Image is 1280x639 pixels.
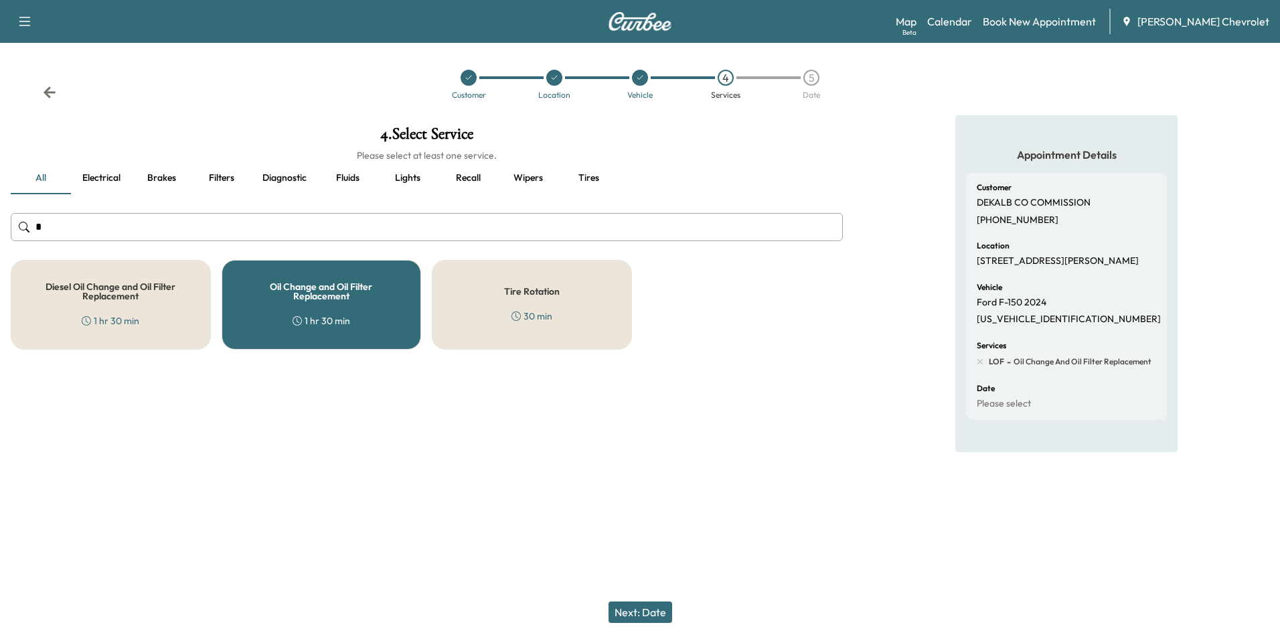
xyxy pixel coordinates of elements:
[191,162,252,194] button: Filters
[438,162,498,194] button: Recall
[902,27,916,38] div: Beta
[977,398,1031,410] p: Please select
[558,162,619,194] button: Tires
[504,287,560,296] h5: Tire Rotation
[244,282,400,301] h5: Oil Change and Oil Filter Replacement
[498,162,558,194] button: Wipers
[252,162,317,194] button: Diagnostic
[627,91,653,99] div: Vehicle
[1137,13,1269,29] span: [PERSON_NAME] Chevrolet
[896,13,916,29] a: MapBeta
[977,283,1002,291] h6: Vehicle
[966,147,1167,162] h5: Appointment Details
[977,313,1161,326] p: [US_VEHICLE_IDENTIFICATION_NUMBER]
[1011,356,1151,367] span: Oil Change and Oil Filter Replacement
[538,91,570,99] div: Location
[977,255,1139,267] p: [STREET_ADDRESS][PERSON_NAME]
[11,162,843,194] div: basic tabs example
[609,601,672,623] button: Next: Date
[718,70,734,86] div: 4
[131,162,191,194] button: Brakes
[977,384,995,393] h6: Date
[608,12,672,31] img: Curbee Logo
[511,309,552,323] div: 30 min
[977,342,1006,350] h6: Services
[977,297,1046,309] p: Ford F-150 2024
[989,356,1004,367] span: LOF
[977,214,1058,226] p: [PHONE_NUMBER]
[317,162,378,194] button: Fluids
[11,149,843,162] h6: Please select at least one service.
[11,162,71,194] button: all
[977,242,1010,250] h6: Location
[33,282,189,301] h5: Diesel Oil Change and Oil Filter Replacement
[803,70,819,86] div: 5
[983,13,1096,29] a: Book New Appointment
[803,91,820,99] div: Date
[71,162,131,194] button: Electrical
[293,314,350,328] div: 1 hr 30 min
[82,314,139,328] div: 1 hr 30 min
[977,184,1012,192] h6: Customer
[452,91,486,99] div: Customer
[11,126,843,149] h1: 4 . Select Service
[977,197,1091,209] p: DEKALB CO COMMISSION
[927,13,972,29] a: Calendar
[43,86,56,99] div: Back
[1004,355,1011,368] span: -
[378,162,438,194] button: Lights
[711,91,740,99] div: Services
